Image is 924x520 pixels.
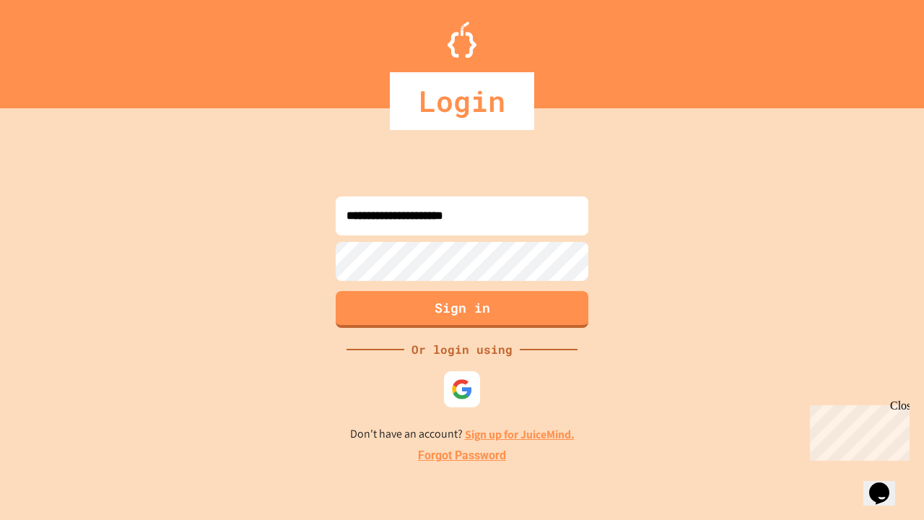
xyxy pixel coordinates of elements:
button: Sign in [336,291,588,328]
a: Forgot Password [418,447,506,464]
iframe: chat widget [863,462,910,506]
p: Don't have an account? [350,425,575,443]
img: google-icon.svg [451,378,473,400]
iframe: chat widget [804,399,910,461]
a: Sign up for JuiceMind. [465,427,575,442]
div: Chat with us now!Close [6,6,100,92]
div: Login [390,72,534,130]
div: Or login using [404,341,520,358]
img: Logo.svg [448,22,476,58]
